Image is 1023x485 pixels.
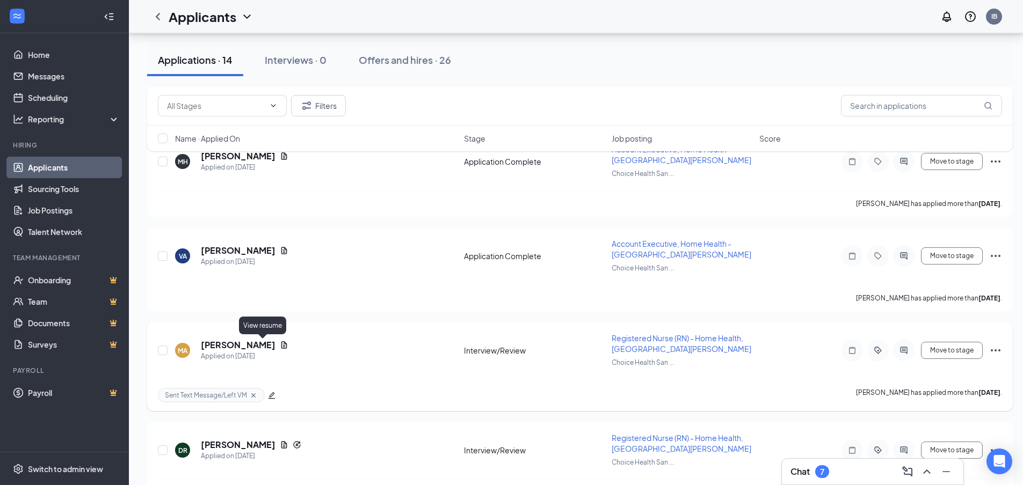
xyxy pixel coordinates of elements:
p: [PERSON_NAME] has applied more than . [856,293,1002,303]
a: OnboardingCrown [28,269,120,291]
div: Interview/Review [464,445,605,455]
button: ChevronUp [918,463,935,480]
svg: QuestionInfo [964,10,977,23]
button: Move to stage [921,247,983,264]
div: Offers and hires · 26 [359,53,451,67]
svg: WorkstreamLogo [12,11,23,21]
button: Move to stage [921,342,983,359]
svg: Notifications [940,10,953,23]
a: Applicants [28,157,120,178]
span: Choice Health San ... [612,170,674,178]
span: Registered Nurse (RN) - Home Health, [GEOGRAPHIC_DATA][PERSON_NAME] [612,333,751,354]
a: PayrollCrown [28,382,120,403]
button: Minimize [938,463,955,480]
span: edit [268,392,275,399]
svg: ChevronDown [241,10,253,23]
div: Hiring [13,141,118,150]
svg: Collapse [104,11,114,22]
button: Move to stage [921,442,983,459]
b: [DATE] [978,294,1000,302]
div: Switch to admin view [28,464,103,474]
h3: Chat [790,466,810,477]
svg: Cross [249,391,258,400]
svg: ChevronLeft [151,10,164,23]
svg: ChevronDown [269,101,278,110]
a: TeamCrown [28,291,120,312]
svg: ComposeMessage [901,465,914,478]
svg: Note [846,346,859,355]
h5: [PERSON_NAME] [201,439,275,451]
a: Messages [28,65,120,87]
a: SurveysCrown [28,334,120,355]
svg: Analysis [13,114,24,124]
a: Sourcing Tools [28,178,120,200]
div: Applied on [DATE] [201,162,288,173]
div: VA [179,252,187,261]
svg: ActiveTag [872,446,884,454]
div: 7 [820,467,824,476]
b: [DATE] [978,388,1000,396]
svg: Settings [13,464,24,474]
a: Scheduling [28,87,120,108]
a: DocumentsCrown [28,312,120,334]
h5: [PERSON_NAME] [201,245,275,256]
h1: Applicants [169,8,236,26]
a: Talent Network [28,221,120,242]
span: Stage [464,133,485,144]
input: All Stages [167,100,265,112]
div: DR [178,446,187,455]
div: Applied on [DATE] [201,256,288,267]
div: Payroll [13,366,118,375]
h5: [PERSON_NAME] [201,339,275,351]
b: [DATE] [978,200,1000,208]
svg: ActiveChat [897,446,910,454]
div: Application Complete [464,251,605,261]
svg: Document [280,440,288,449]
div: Applications · 14 [158,53,233,67]
div: MA [178,346,187,355]
svg: Ellipses [989,444,1002,457]
svg: MagnifyingGlass [984,101,992,110]
div: View resume [239,317,286,334]
svg: ActiveTag [872,346,884,355]
span: Choice Health San ... [612,264,674,272]
span: Name · Applied On [175,133,240,144]
input: Search in applications [841,95,1002,116]
svg: Reapply [293,440,301,449]
button: Filter Filters [291,95,346,116]
svg: Filter [300,99,313,112]
button: ComposeMessage [899,463,916,480]
span: Account Executive, Home Health - [GEOGRAPHIC_DATA][PERSON_NAME] [612,239,751,259]
span: Registered Nurse (RN) - Home Health, [GEOGRAPHIC_DATA][PERSON_NAME] [612,433,751,453]
svg: Ellipses [989,249,1002,262]
svg: Note [846,252,859,260]
svg: Ellipses [989,344,1002,357]
div: Team Management [13,253,118,262]
a: Job Postings [28,200,120,221]
span: Score [759,133,781,144]
span: Job posting [612,133,652,144]
div: Interview/Review [464,345,605,356]
a: Home [28,44,120,65]
svg: Document [280,246,288,255]
div: IB [991,12,997,21]
div: Applied on [DATE] [201,351,288,362]
div: Reporting [28,114,120,124]
div: Open Intercom Messenger [986,449,1012,474]
svg: Minimize [940,465,953,478]
svg: Note [846,446,859,454]
span: Choice Health San ... [612,358,674,366]
span: Choice Health San ... [612,458,674,466]
svg: ActiveChat [897,252,910,260]
svg: ActiveChat [897,346,910,355]
div: Interviews · 0 [265,53,327,67]
svg: Tag [872,252,884,260]
svg: Document [280,341,288,349]
p: [PERSON_NAME] has applied more than . [856,388,1002,402]
p: [PERSON_NAME] has applied more than . [856,199,1002,208]
div: Applied on [DATE] [201,451,301,461]
svg: ChevronUp [920,465,933,478]
span: Sent Text Message/Left VM [165,391,247,400]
